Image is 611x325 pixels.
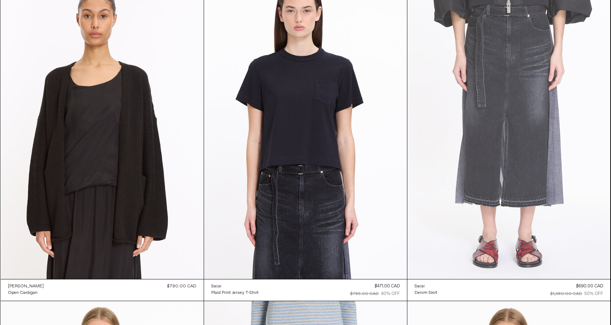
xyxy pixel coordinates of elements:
a: Sacai [211,283,259,290]
div: $785.00 CAD [350,291,379,297]
a: Open Cardigan [8,290,44,296]
div: Open Cardigan [8,290,38,296]
div: Sacai [211,283,221,290]
div: 40% OFF [381,291,400,297]
div: $471.00 CAD [374,283,400,290]
a: Denim Skirt [415,290,437,296]
a: Plaid Print Jersey T-Shirt [211,290,259,296]
div: Sacai [415,283,425,290]
a: [PERSON_NAME] [8,283,44,290]
div: $1,380.00 CAD [550,291,582,297]
div: $690.00 CAD [576,283,603,290]
div: $790.00 CAD [167,283,196,290]
div: 50% OFF [584,291,603,297]
a: Sacai [415,283,437,290]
